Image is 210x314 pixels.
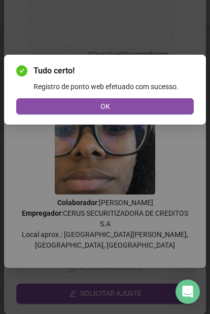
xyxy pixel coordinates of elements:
div: Open Intercom Messenger [176,280,200,304]
span: OK [100,101,110,112]
div: Registro de ponto web efetuado com sucesso. [33,81,194,92]
span: Tudo certo! [33,65,194,77]
button: OK [16,98,194,114]
span: check-circle [16,65,27,76]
